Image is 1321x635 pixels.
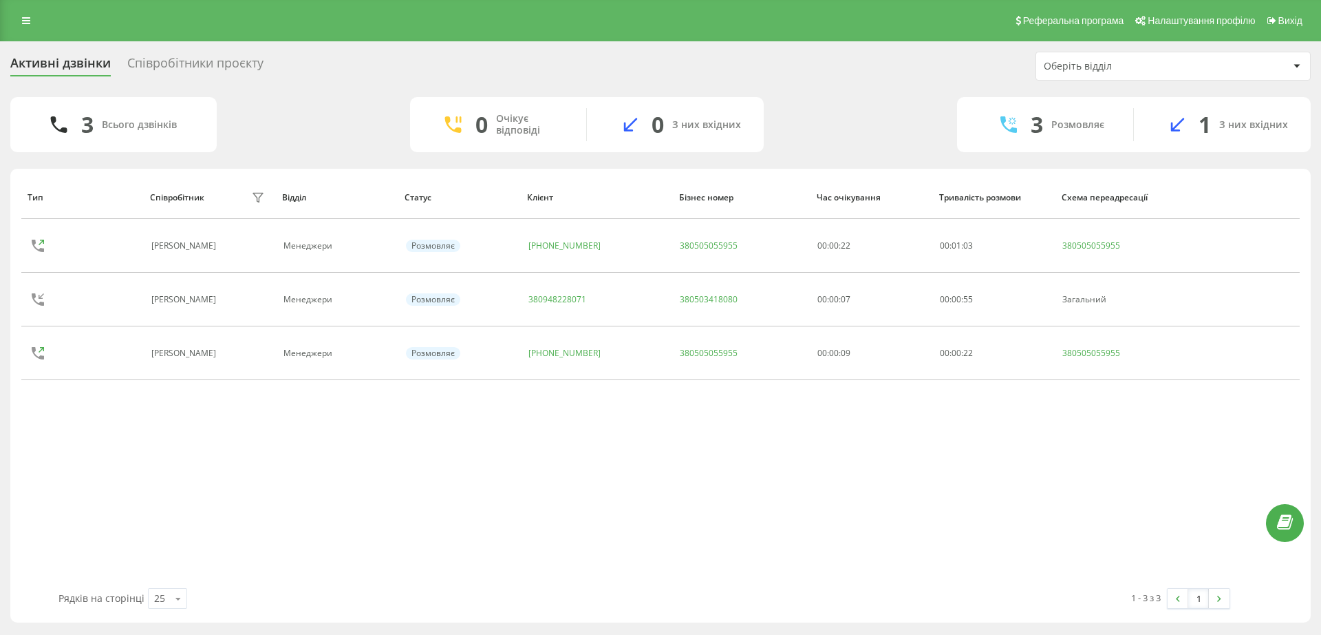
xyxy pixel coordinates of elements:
span: 03 [963,240,973,251]
div: Розмовляє [1051,119,1104,131]
a: 380505055955 [680,347,738,359]
a: 380503418080 [680,293,738,305]
div: Менеджери [283,241,391,251]
div: Тип [28,193,137,202]
div: Час очікування [817,193,926,202]
div: Оберіть відділ [1044,61,1208,72]
a: 380505055955 [680,240,738,251]
div: 0 [652,112,664,138]
div: Всього дзвінків [102,119,177,131]
div: Розмовляє [406,240,460,252]
div: Статус [405,193,514,202]
div: 25 [154,592,165,605]
span: 00 [952,347,961,359]
a: 380505055955 [1062,348,1120,358]
a: [PHONE_NUMBER] [528,240,601,251]
span: Вихід [1278,15,1302,26]
div: Очікує відповіді [496,113,566,136]
div: Клієнт [527,193,666,202]
div: : : [940,241,973,251]
span: 00 [952,293,961,305]
div: Тривалість розмови [939,193,1049,202]
div: 3 [1031,112,1043,138]
div: З них вхідних [1219,119,1288,131]
span: Реферальна програма [1023,15,1124,26]
div: Менеджери [283,348,391,358]
div: Розмовляє [406,347,460,360]
div: [PERSON_NAME] [151,295,219,304]
div: 1 - 3 з 3 [1131,591,1161,605]
a: 1 [1188,589,1209,608]
div: Загальний [1062,295,1170,304]
div: Бізнес номер [679,193,804,202]
div: 00:00:07 [817,295,925,304]
a: 380505055955 [1062,241,1120,251]
span: 00 [940,240,949,251]
div: Менеджери [283,295,391,304]
div: [PERSON_NAME] [151,348,219,358]
span: 00 [940,293,949,305]
div: [PERSON_NAME] [151,241,219,251]
div: Розмовляє [406,293,460,306]
div: 0 [475,112,488,138]
div: З них вхідних [672,119,741,131]
div: 00:00:09 [817,348,925,358]
span: 01 [952,240,961,251]
a: [PHONE_NUMBER] [528,347,601,359]
span: Рядків на сторінці [58,592,144,605]
a: 380948228071 [528,293,586,305]
div: Співробітник [150,193,204,202]
div: Співробітники проєкту [127,56,264,77]
div: : : [940,295,973,304]
div: 3 [81,112,94,138]
span: Налаштування профілю [1148,15,1255,26]
span: 22 [963,347,973,359]
div: Відділ [282,193,391,202]
span: 55 [963,293,973,305]
div: 00:00:22 [817,241,925,251]
span: 00 [940,347,949,359]
div: Активні дзвінки [10,56,111,77]
div: 1 [1199,112,1211,138]
div: Схема переадресації [1062,193,1171,202]
div: : : [940,348,973,358]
